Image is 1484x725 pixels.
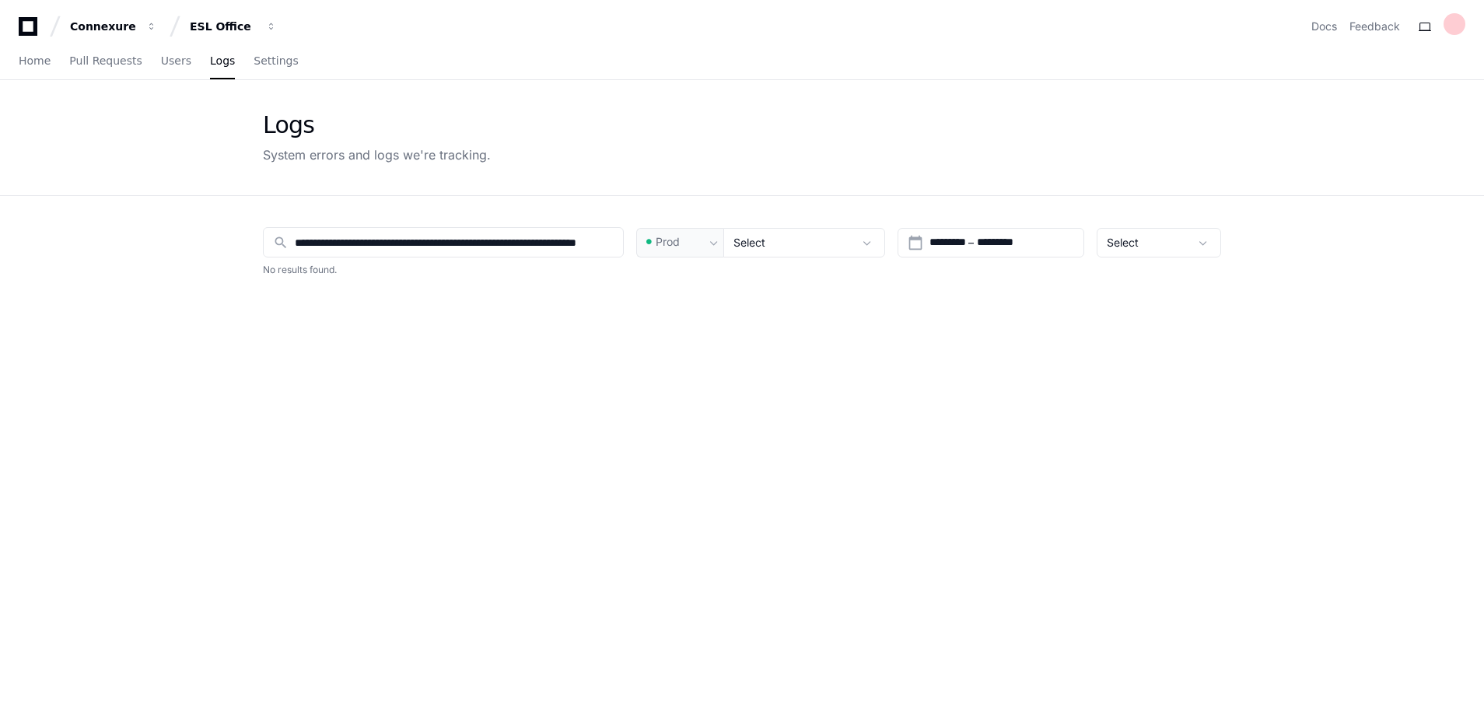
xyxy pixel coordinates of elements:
[908,235,923,250] button: Open calendar
[19,56,51,65] span: Home
[263,111,491,139] div: Logs
[254,44,298,79] a: Settings
[1311,19,1337,34] a: Docs
[64,12,163,40] button: Connexure
[19,44,51,79] a: Home
[1349,19,1400,34] button: Feedback
[263,264,1221,276] h2: No results found.
[210,44,235,79] a: Logs
[968,235,974,250] span: –
[161,44,191,79] a: Users
[210,56,235,65] span: Logs
[733,236,765,249] span: Select
[69,56,142,65] span: Pull Requests
[254,56,298,65] span: Settings
[190,19,257,34] div: ESL Office
[161,56,191,65] span: Users
[908,235,923,250] mat-icon: calendar_today
[184,12,283,40] button: ESL Office
[70,19,137,34] div: Connexure
[656,234,680,250] span: Prod
[1107,236,1139,249] span: Select
[263,145,491,164] div: System errors and logs we're tracking.
[273,235,289,250] mat-icon: search
[69,44,142,79] a: Pull Requests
